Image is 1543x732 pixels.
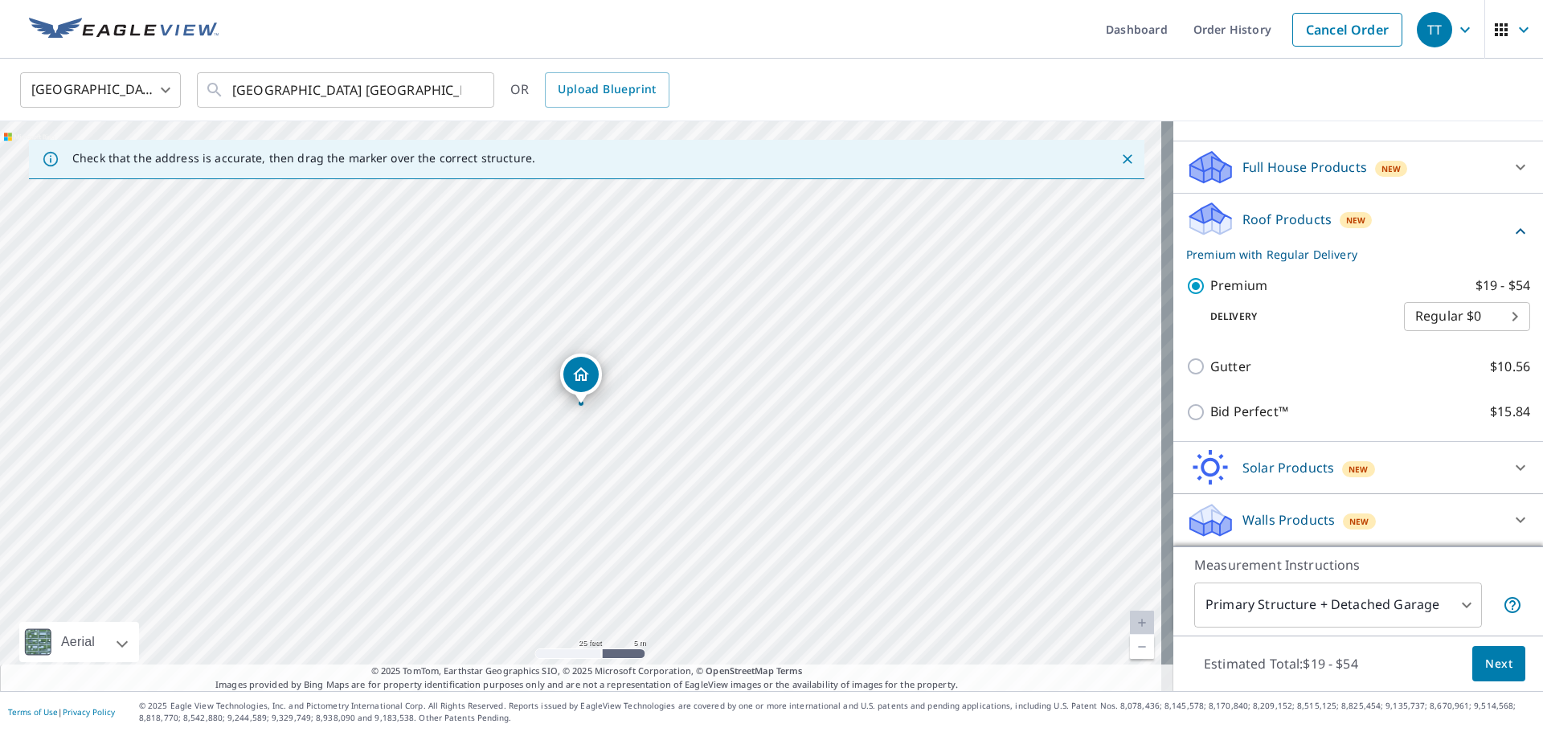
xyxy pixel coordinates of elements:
[1186,246,1511,263] p: Premium with Regular Delivery
[63,706,115,718] a: Privacy Policy
[1490,402,1530,422] p: $15.84
[1186,309,1404,324] p: Delivery
[29,18,219,42] img: EV Logo
[1490,357,1530,377] p: $10.56
[232,67,461,112] input: Search by address or latitude-longitude
[1349,515,1369,528] span: New
[1210,276,1267,296] p: Premium
[1130,611,1154,635] a: Current Level 20, Zoom In Disabled
[558,80,656,100] span: Upload Blueprint
[706,665,773,677] a: OpenStreetMap
[1242,510,1335,530] p: Walls Products
[1186,148,1530,186] div: Full House ProductsNew
[1242,210,1332,229] p: Roof Products
[8,707,115,717] p: |
[1381,162,1402,175] span: New
[72,151,535,166] p: Check that the address is accurate, then drag the marker over the correct structure.
[1194,555,1522,575] p: Measurement Instructions
[1210,357,1251,377] p: Gutter
[1130,635,1154,659] a: Current Level 20, Zoom Out
[20,67,181,112] div: [GEOGRAPHIC_DATA]
[1242,458,1334,477] p: Solar Products
[1485,654,1512,674] span: Next
[1349,463,1369,476] span: New
[510,72,669,108] div: OR
[1242,157,1367,177] p: Full House Products
[1191,646,1371,681] p: Estimated Total: $19 - $54
[1417,12,1452,47] div: TT
[371,665,803,678] span: © 2025 TomTom, Earthstar Geographics SIO, © 2025 Microsoft Corporation, ©
[1292,13,1402,47] a: Cancel Order
[1472,646,1525,682] button: Next
[139,700,1535,724] p: © 2025 Eagle View Technologies, Inc. and Pictometry International Corp. All Rights Reserved. Repo...
[1117,149,1138,170] button: Close
[1503,595,1522,615] span: Your report will include the primary structure and a detached garage if one exists.
[1404,294,1530,339] div: Regular $0
[1346,214,1366,227] span: New
[8,706,58,718] a: Terms of Use
[1194,583,1482,628] div: Primary Structure + Detached Garage
[545,72,669,108] a: Upload Blueprint
[776,665,803,677] a: Terms
[56,622,100,662] div: Aerial
[19,622,139,662] div: Aerial
[1186,200,1530,263] div: Roof ProductsNewPremium with Regular Delivery
[1186,448,1530,487] div: Solar ProductsNew
[1475,276,1530,296] p: $19 - $54
[1186,501,1530,539] div: Walls ProductsNew
[560,354,602,403] div: Dropped pin, building 1, Residential property, 260179 MOUNTAIN RIDGE PL ROCKY VIEW COUNTY AB T4C2Y1
[1210,402,1288,422] p: Bid Perfect™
